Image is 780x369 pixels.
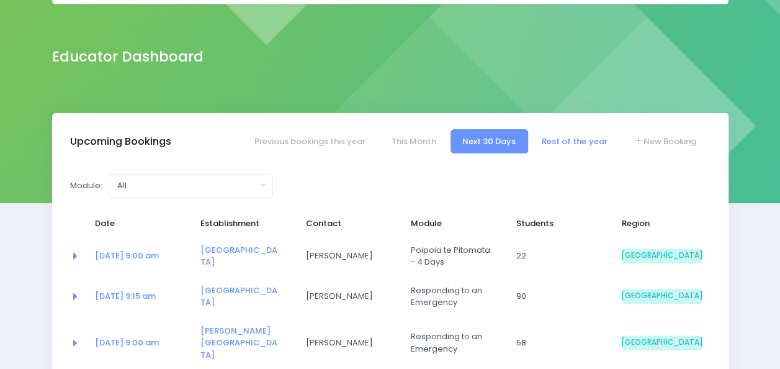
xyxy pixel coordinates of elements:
[614,276,711,317] td: South Island
[109,174,273,198] button: All
[95,250,159,262] a: [DATE] 9:00 am
[516,337,597,349] span: 58
[508,276,614,317] td: 90
[297,276,403,317] td: Jacqui Wills
[200,325,277,361] a: [PERSON_NAME][GEOGRAPHIC_DATA]
[87,236,192,276] td: <a href="https://app.stjis.org.nz/bookings/523444" class="font-weight-bold">08 Oct at 9:00 am</a>
[403,276,508,317] td: Responding to an Emergency
[70,180,102,192] label: Module:
[516,290,597,303] span: 90
[411,244,491,268] span: Poipoia te Pitomata - 4 Days
[52,48,204,65] h2: Educator Dashboard
[95,217,176,230] span: Date
[614,236,711,276] td: South Island
[451,129,528,153] a: Next 30 Days
[297,236,403,276] td: Missy Seymour
[242,129,377,153] a: Previous bookings this year
[411,217,491,230] span: Module
[403,236,508,276] td: Poipoia te Pitomata - 4 Days
[117,180,257,192] div: All
[95,290,156,302] a: [DATE] 9:15 am
[305,250,386,262] span: [PERSON_NAME]
[622,217,702,230] span: Region
[87,276,192,317] td: <a href="https://app.stjis.org.nz/bookings/524056" class="font-weight-bold">13 Oct at 9:15 am</a>
[622,289,702,304] span: [GEOGRAPHIC_DATA]
[411,285,491,309] span: Responding to an Emergency
[516,250,597,262] span: 22
[621,129,708,153] a: New Booking
[200,244,277,268] a: [GEOGRAPHIC_DATA]
[516,217,597,230] span: Students
[305,337,386,349] span: [PERSON_NAME]
[200,285,277,309] a: [GEOGRAPHIC_DATA]
[530,129,619,153] a: Rest of the year
[411,330,491,355] span: Responding to an Emergency
[622,248,702,263] span: [GEOGRAPHIC_DATA]
[200,217,281,230] span: Establishment
[192,236,298,276] td: <a href="https://app.stjis.org.nz/establishments/201319" class="font-weight-bold">Nayland College...
[622,335,702,350] span: [GEOGRAPHIC_DATA]
[95,337,159,348] a: [DATE] 9:00 am
[305,217,386,230] span: Contact
[70,135,171,148] h3: Upcoming Bookings
[379,129,448,153] a: This Month
[508,236,614,276] td: 22
[305,290,386,303] span: [PERSON_NAME]
[192,276,298,317] td: <a href="https://app.stjis.org.nz/establishments/207104" class="font-weight-bold">Hope School</a>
